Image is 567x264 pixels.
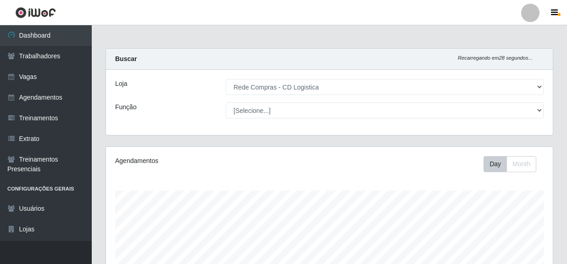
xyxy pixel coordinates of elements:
[458,55,533,61] i: Recarregando em 28 segundos...
[115,156,286,166] div: Agendamentos
[115,79,127,89] label: Loja
[484,156,507,172] button: Day
[15,7,56,18] img: CoreUI Logo
[115,102,137,112] label: Função
[115,55,137,62] strong: Buscar
[506,156,536,172] button: Month
[484,156,544,172] div: Toolbar with button groups
[484,156,536,172] div: First group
